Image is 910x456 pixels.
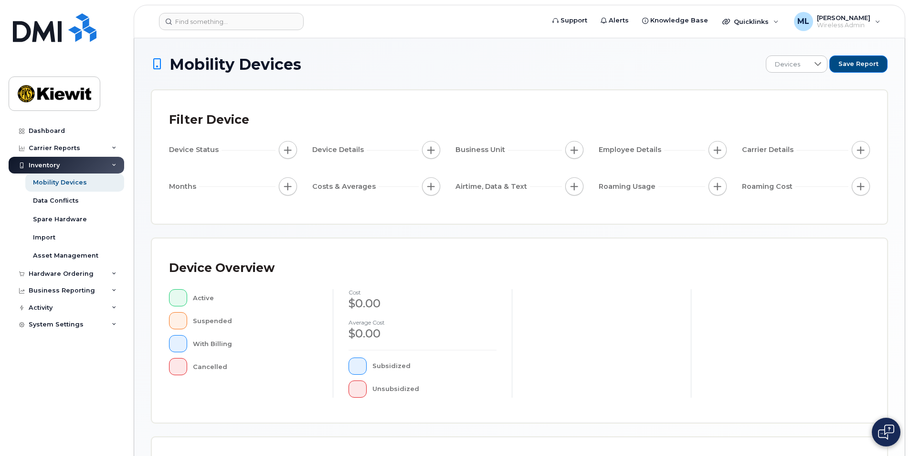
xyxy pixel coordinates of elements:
[169,182,199,192] span: Months
[349,295,497,312] div: $0.00
[742,145,796,155] span: Carrier Details
[838,60,878,68] span: Save Report
[766,56,809,73] span: Devices
[193,358,318,375] div: Cancelled
[312,145,367,155] span: Device Details
[169,108,249,132] div: Filter Device
[372,380,497,398] div: Unsubsidized
[312,182,379,192] span: Costs & Averages
[349,289,497,295] h4: cost
[193,289,318,306] div: Active
[193,335,318,352] div: With Billing
[455,145,508,155] span: Business Unit
[455,182,530,192] span: Airtime, Data & Text
[169,145,222,155] span: Device Status
[193,312,318,329] div: Suspended
[599,182,658,192] span: Roaming Usage
[349,319,497,326] h4: Average cost
[742,182,795,192] span: Roaming Cost
[349,326,497,342] div: $0.00
[878,424,894,440] img: Open chat
[829,55,888,73] button: Save Report
[169,256,275,281] div: Device Overview
[372,358,497,375] div: Subsidized
[599,145,664,155] span: Employee Details
[169,56,301,73] span: Mobility Devices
